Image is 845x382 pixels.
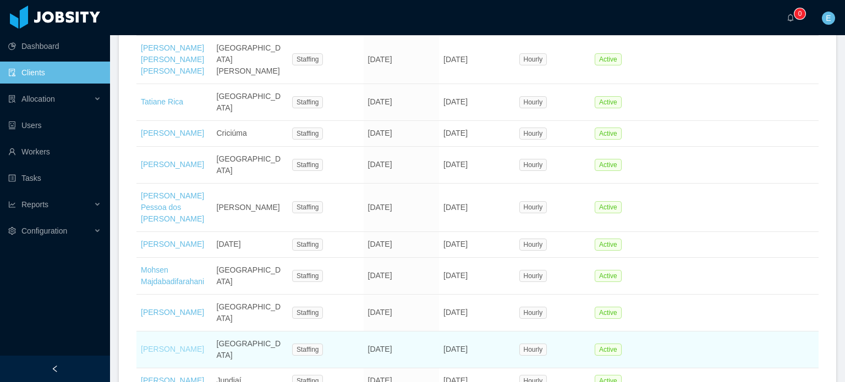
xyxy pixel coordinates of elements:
[292,344,323,356] span: Staffing
[364,331,440,368] td: [DATE]
[141,240,204,248] a: [PERSON_NAME]
[439,84,515,121] td: [DATE]
[519,344,547,356] span: Hourly
[8,227,16,235] i: icon: setting
[212,147,288,184] td: [GEOGRAPHIC_DATA]
[212,331,288,368] td: [GEOGRAPHIC_DATA]
[519,201,547,213] span: Hourly
[595,159,622,171] span: Active
[364,258,440,295] td: [DATE]
[519,239,547,251] span: Hourly
[212,258,288,295] td: [GEOGRAPHIC_DATA]
[141,191,204,223] a: [PERSON_NAME] Pessoa dos [PERSON_NAME]
[292,159,323,171] span: Staffing
[212,295,288,331] td: [GEOGRAPHIC_DATA]
[595,344,622,356] span: Active
[826,12,831,25] span: E
[8,201,16,208] i: icon: line-chart
[794,8,805,19] sup: 0
[212,121,288,147] td: Criciúma
[292,307,323,319] span: Staffing
[519,270,547,282] span: Hourly
[141,265,204,286] a: Mohsen Majdabadifarahani
[292,270,323,282] span: Staffing
[8,35,101,57] a: icon: pie-chartDashboard
[364,295,440,331] td: [DATE]
[212,36,288,84] td: [GEOGRAPHIC_DATA][PERSON_NAME]
[141,43,204,75] a: [PERSON_NAME] [PERSON_NAME] [PERSON_NAME]
[595,270,622,282] span: Active
[519,53,547,65] span: Hourly
[8,167,101,189] a: icon: profileTasks
[519,159,547,171] span: Hourly
[439,147,515,184] td: [DATE]
[21,95,55,103] span: Allocation
[141,160,204,169] a: [PERSON_NAME]
[364,121,440,147] td: [DATE]
[595,201,622,213] span: Active
[439,184,515,232] td: [DATE]
[439,331,515,368] td: [DATE]
[212,84,288,121] td: [GEOGRAPHIC_DATA]
[8,95,16,103] i: icon: solution
[141,97,183,106] a: Tatiane Rica
[787,14,794,21] i: icon: bell
[141,308,204,317] a: [PERSON_NAME]
[141,129,204,137] a: [PERSON_NAME]
[212,184,288,232] td: [PERSON_NAME]
[519,128,547,140] span: Hourly
[141,345,204,353] a: [PERSON_NAME]
[364,232,440,258] td: [DATE]
[364,84,440,121] td: [DATE]
[292,96,323,108] span: Staffing
[212,232,288,258] td: [DATE]
[519,96,547,108] span: Hourly
[364,147,440,184] td: [DATE]
[519,307,547,319] span: Hourly
[595,239,622,251] span: Active
[439,232,515,258] td: [DATE]
[595,53,622,65] span: Active
[439,121,515,147] td: [DATE]
[439,258,515,295] td: [DATE]
[292,201,323,213] span: Staffing
[595,128,622,140] span: Active
[595,307,622,319] span: Active
[8,114,101,136] a: icon: robotUsers
[8,141,101,163] a: icon: userWorkers
[595,96,622,108] span: Active
[364,36,440,84] td: [DATE]
[364,184,440,232] td: [DATE]
[21,200,48,209] span: Reports
[8,62,101,84] a: icon: auditClients
[292,53,323,65] span: Staffing
[292,239,323,251] span: Staffing
[292,128,323,140] span: Staffing
[439,295,515,331] td: [DATE]
[439,36,515,84] td: [DATE]
[21,226,67,235] span: Configuration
